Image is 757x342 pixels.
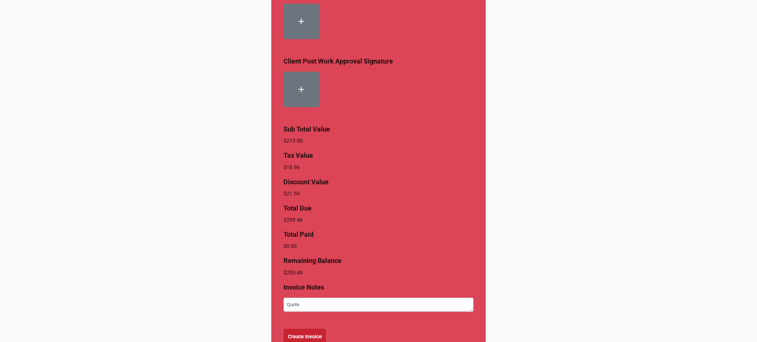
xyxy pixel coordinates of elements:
b: Tax Value [284,151,313,159]
b: Sub Total Value [284,125,330,133]
p: $209.46 [284,269,473,276]
b: Create Invoice [288,333,322,341]
label: Client Post Work Approval Signature [284,56,393,66]
b: Total Due [284,204,312,212]
b: Discount Value [284,178,329,186]
p: $215.00 [284,137,473,144]
b: Remaining Balance [284,257,342,264]
textarea: Quote [284,298,473,312]
b: Total Paid [284,230,313,238]
label: Invoice Notes [284,282,324,293]
p: $209.46 [284,216,473,223]
p: $0.00 [284,242,473,250]
p: $15.96 [284,164,473,171]
p: $21.50 [284,190,473,197]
